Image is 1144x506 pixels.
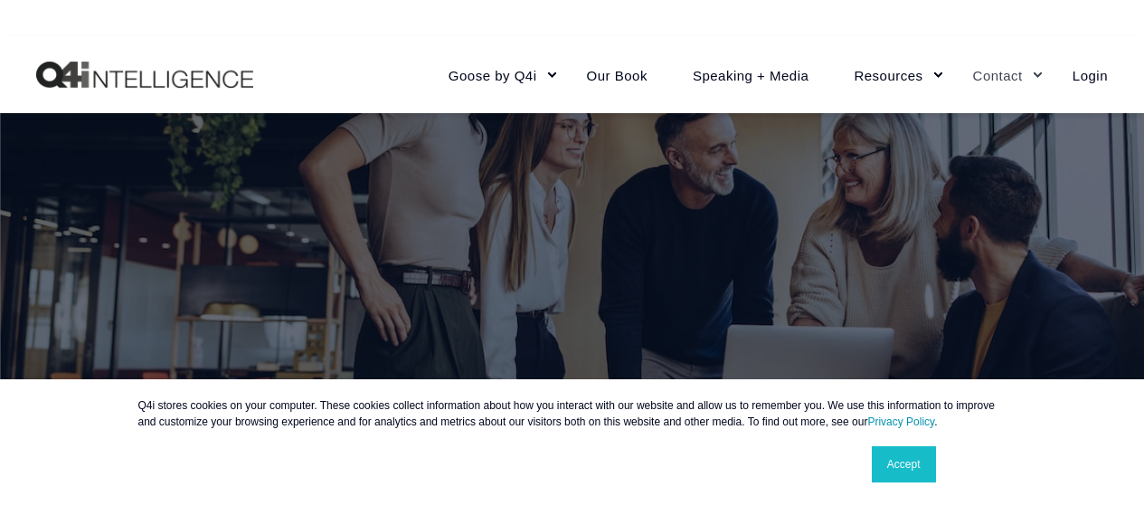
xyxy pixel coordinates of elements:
a: Privacy Policy [867,415,934,428]
a: Login [1050,35,1108,114]
a: Resources [831,35,950,114]
a: Goose by Q4i [426,35,564,114]
div: Navigation Menu [426,35,1108,114]
a: Back to Home [36,62,253,89]
p: Q4i stores cookies on your computer. These cookies collect information about how you interact wit... [138,397,1007,430]
a: Contact [950,35,1050,114]
span: Contact us [36,369,326,432]
a: Accept [872,446,936,482]
img: Q4intelligence, LLC logo [36,62,253,89]
a: Speaking + Media [670,35,832,114]
a: Our Book [564,35,670,114]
